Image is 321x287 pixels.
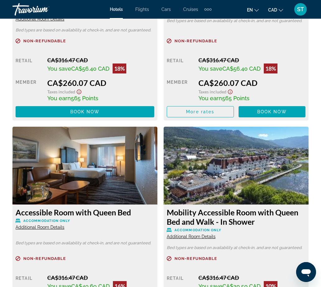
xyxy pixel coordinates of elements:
span: Non-refundable [174,256,217,261]
span: CA$56.40 CAD [222,65,261,72]
p: Bed types are based on availability at check-in, and are not guaranteed. [167,246,305,250]
span: Additional Room Details [16,225,64,230]
p: Bed types are based on availability at check-in, and are not guaranteed. [167,19,305,23]
span: Additional Room Details [16,16,64,21]
div: 18% [113,64,126,73]
button: Book now [239,106,306,117]
span: Additional Room Details [167,234,216,239]
div: Retail [167,57,194,73]
h3: Accessible Room with Queen Bed [16,208,154,217]
img: da84ba47-03ae-4daf-8598-e60030c7331b.jpeg [164,127,309,205]
button: User Menu [292,3,309,16]
span: Book now [70,109,100,114]
a: Travorium [12,1,75,17]
span: Non-refundable [174,39,217,43]
div: CA$316.47 CAD [198,274,305,281]
img: 445c4be9-64ff-42bf-aa0f-5a656f7eb33d.jpeg [12,127,157,205]
button: Show Taxes and Fees disclaimer [226,87,234,95]
span: Accommodation Only [174,228,221,232]
button: Change currency [268,5,283,14]
p: Bed types are based on availability at check-in, and are not guaranteed. [16,28,154,32]
span: ST [297,6,304,12]
span: Non-refundable [23,39,66,43]
p: Bed types are based on availability at check-in, and are not guaranteed. [16,241,154,245]
a: Cruises [183,7,198,12]
span: CAD [268,7,277,12]
span: You earn [198,95,222,101]
div: Retail [16,57,43,73]
span: You save [198,65,222,72]
span: Non-refundable [23,256,66,261]
button: More rates [167,106,234,117]
span: en [247,7,253,12]
button: Extra navigation items [204,4,212,14]
span: More rates [186,109,214,114]
button: Book now [16,106,154,117]
span: Accommodation Only [23,219,70,223]
a: Hotels [110,7,123,12]
span: CA$56.40 CAD [71,65,109,72]
span: Book now [257,109,287,114]
iframe: Button to launch messaging window [296,262,316,282]
div: 18% [264,64,277,73]
div: CA$316.47 CAD [198,57,305,64]
button: Show Taxes and Fees disclaimer [75,87,83,95]
a: Cars [161,7,171,12]
div: CA$316.47 CAD [47,274,154,281]
div: Member [16,78,43,101]
span: You earn [47,95,71,101]
div: CA$316.47 CAD [47,57,154,64]
span: Taxes included [47,89,75,94]
span: 565 Points [222,95,249,101]
span: You save [47,65,71,72]
a: Flights [135,7,149,12]
div: CA$260.07 CAD [198,78,305,87]
button: Change language [247,5,259,14]
div: CA$260.07 CAD [47,78,154,87]
h3: Mobility Accessible Room with Queen Bed and Walk - In Shower [167,208,305,226]
span: Taxes included [198,89,226,94]
div: Member [167,78,194,101]
span: 565 Points [71,95,98,101]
